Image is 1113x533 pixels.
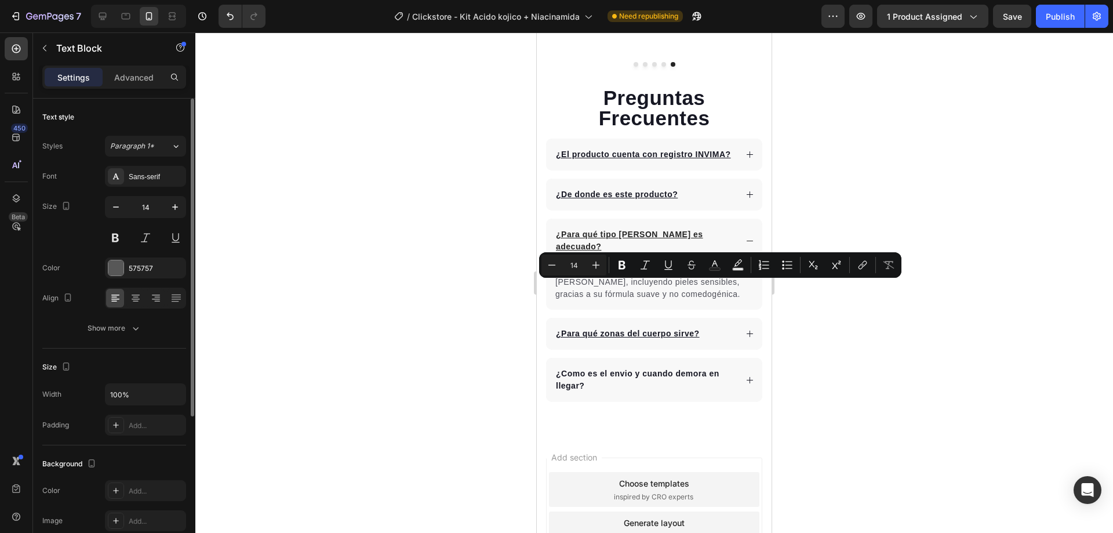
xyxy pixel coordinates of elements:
div: Open Intercom Messenger [1074,476,1101,504]
div: Styles [42,141,63,151]
div: Publish [1046,10,1075,23]
span: Save [1003,12,1022,21]
div: Size [42,360,73,375]
span: / [407,10,410,23]
div: Align [42,291,75,306]
button: Save [993,5,1031,28]
div: Add... [129,420,183,431]
p: 7 [76,9,81,23]
p: Text Block [56,41,155,55]
div: Add... [129,516,183,527]
span: from URL or image [86,499,148,509]
span: 1 product assigned [887,10,962,23]
div: Size [42,199,73,215]
div: Width [42,389,61,400]
span: Paragraph 1* [110,141,154,151]
div: Color [42,485,60,496]
div: 450 [11,124,28,133]
button: 7 [5,5,86,28]
span: Need republishing [619,11,678,21]
div: Sans-serif [129,172,183,182]
p: Settings [57,71,90,84]
div: Image [42,516,63,526]
div: Background [42,456,99,472]
div: Text style [42,112,74,122]
p: Advanced [114,71,154,84]
div: Show more [88,322,141,334]
button: Publish [1036,5,1085,28]
div: 575757 [129,263,183,274]
button: 1 product assigned [877,5,988,28]
div: Editor contextual toolbar [539,252,901,278]
input: Auto [106,384,185,405]
div: Add... [129,486,183,496]
div: Color [42,263,60,273]
button: Show more [42,318,186,339]
div: Undo/Redo [219,5,265,28]
div: Font [42,171,57,182]
div: Beta [9,212,28,222]
iframe: Design area [537,32,772,533]
div: Padding [42,420,69,430]
span: Clickstore - Kit Acido kojico + Niacinamida [412,10,580,23]
button: Paragraph 1* [105,136,186,157]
